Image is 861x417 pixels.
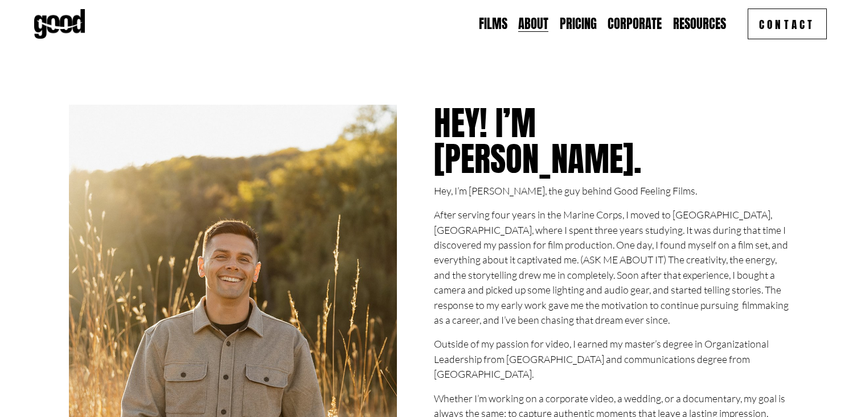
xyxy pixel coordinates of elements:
[479,15,507,32] a: Films
[748,9,827,39] a: Contact
[434,105,671,177] h2: Hey! I’m [PERSON_NAME].
[34,9,85,39] img: Good Feeling Films
[434,336,793,381] p: Outside of my passion for video, I earned my master’s degree in Organizational Leadership from [G...
[434,207,793,327] p: After serving four years in the Marine Corps, I moved to [GEOGRAPHIC_DATA], [GEOGRAPHIC_DATA], wh...
[560,15,597,32] a: Pricing
[518,15,548,32] a: About
[434,183,793,198] p: Hey, I’m [PERSON_NAME], the guy behind Good Feeling Films.
[673,16,726,32] span: Resources
[673,15,726,32] a: folder dropdown
[608,15,662,32] a: Corporate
